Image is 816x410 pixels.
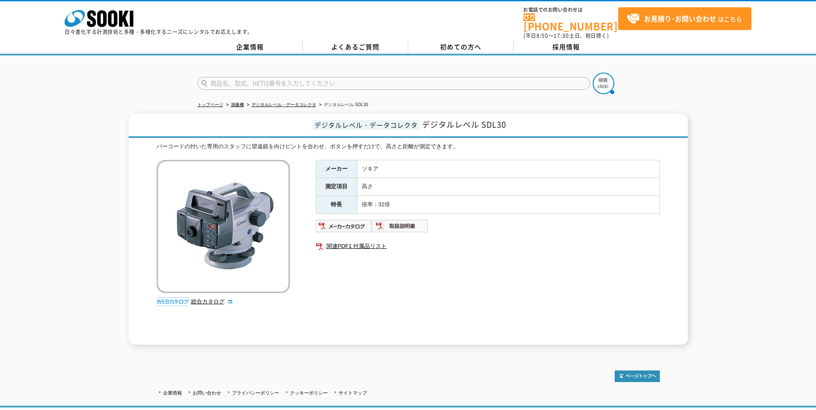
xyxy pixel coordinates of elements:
li: デジタルレベル SDL30 [317,101,368,110]
a: 総合カタログ [191,298,233,305]
div: バーコードの付いた専用のスタッフに望遠鏡を向けピントを合わせ、ボタンを押すだけで、高さと距離が測定できます。 [157,142,660,151]
img: webカタログ [157,297,189,306]
span: 初めての方へ [440,42,481,52]
th: 測定項目 [316,178,357,196]
td: ソキア [357,160,659,178]
p: 日々進化する計測技術と多種・多様化するニーズにレンタルでお応えします。 [65,29,253,34]
a: お問い合わせ [193,390,221,395]
th: 特長 [316,196,357,214]
span: 8:50 [536,32,548,40]
a: トップページ [197,102,223,107]
a: 採用情報 [514,41,619,54]
a: クッキーポリシー [290,390,328,395]
img: 取扱説明書 [372,219,428,233]
a: [PHONE_NUMBER] [523,13,618,31]
span: デジタルレベル SDL30 [422,119,506,130]
span: デジタルレベル・データコレクタ [312,120,420,130]
a: メーカーカタログ [316,225,372,231]
a: デジタルレベル・データコレクタ [252,102,316,107]
span: はこちら [627,12,742,25]
span: お電話でのお問い合わせは [523,7,618,12]
td: 高さ [357,178,659,196]
td: 倍率：32倍 [357,196,659,214]
a: サイトマップ [339,390,367,395]
th: メーカー [316,160,357,178]
img: btn_search.png [593,73,614,94]
a: プライバシーポリシー [232,390,279,395]
a: 測量機 [231,102,244,107]
a: 取扱説明書 [372,225,428,231]
span: (平日 ～ 土日、祝日除く) [523,32,609,40]
a: 企業情報 [163,390,182,395]
input: 商品名、型式、NETIS番号を入力してください [197,77,590,90]
a: 関連PDF1 付属品リスト [316,241,660,252]
a: よくあるご質問 [303,41,408,54]
a: お見積り･お問い合わせはこちら [618,7,751,30]
img: デジタルレベル SDL30 [157,160,290,293]
a: 初めての方へ [408,41,514,54]
a: 企業情報 [197,41,303,54]
span: 17:30 [554,32,569,40]
img: メーカーカタログ [316,219,372,233]
img: トップページへ [615,370,660,382]
strong: お見積り･お問い合わせ [644,13,716,24]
